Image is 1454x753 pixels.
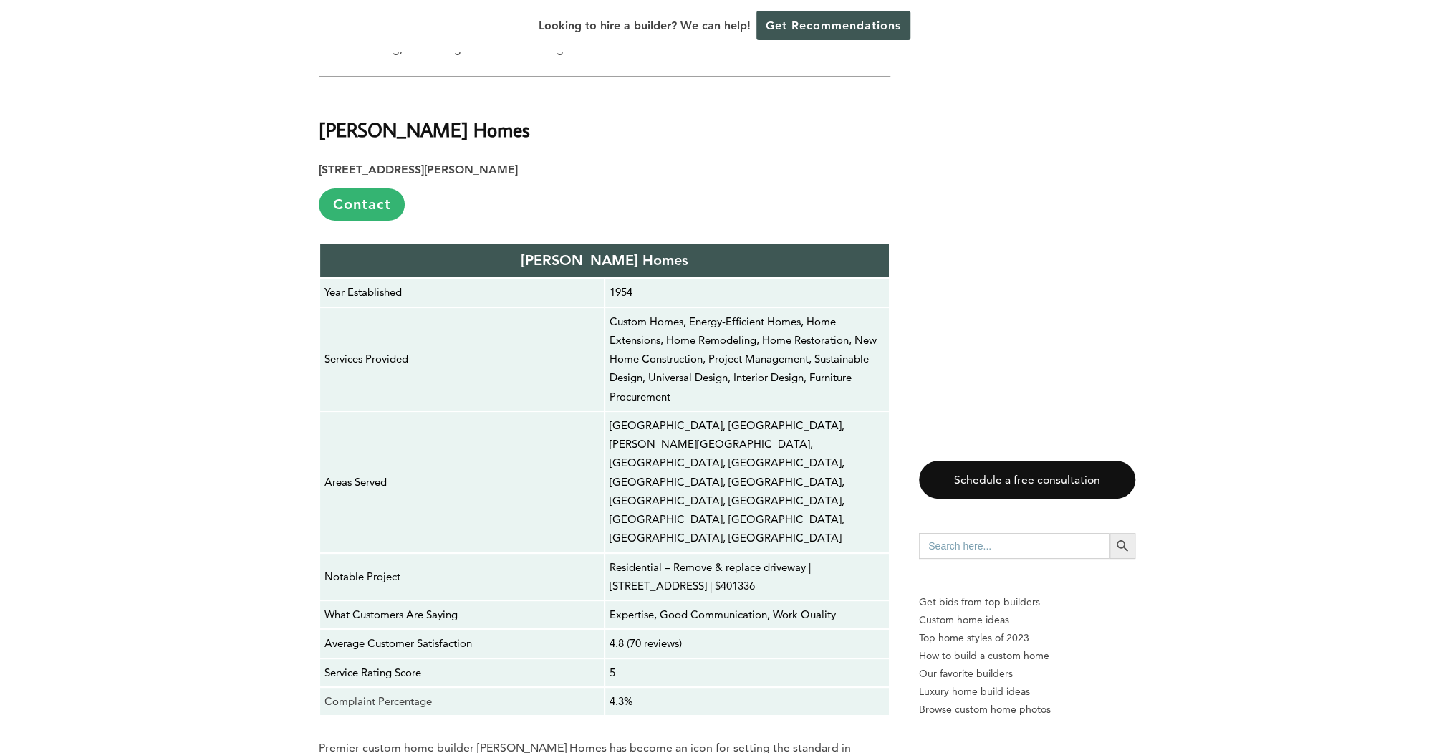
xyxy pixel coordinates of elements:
p: Average Customer Satisfaction [324,634,600,653]
strong: [PERSON_NAME] Homes [521,251,688,269]
a: Our favorite builders [919,665,1135,683]
svg: Search [1114,538,1130,554]
p: 1954 [610,283,885,302]
p: 4.8 (70 reviews) [610,634,885,653]
a: Schedule a free consultation [919,461,1135,499]
p: [GEOGRAPHIC_DATA], [GEOGRAPHIC_DATA], [PERSON_NAME][GEOGRAPHIC_DATA], [GEOGRAPHIC_DATA], [GEOGRAP... [610,416,885,548]
a: Browse custom home photos [919,701,1135,719]
a: How to build a custom home [919,647,1135,665]
p: What Customers Are Saying [324,605,600,624]
p: Residential – Remove & replace driveway | [STREET_ADDRESS] | $401336 [610,558,885,596]
p: Custom Homes, Energy-Efficient Homes, Home Extensions, Home Remodeling, Home Restoration, New Hom... [610,312,885,406]
p: 4.3% [610,692,885,711]
p: Services Provided [324,350,600,368]
input: Search here... [919,533,1109,559]
a: Top home styles of 2023 [919,629,1135,647]
p: 5 [610,663,885,682]
a: Get Recommendations [756,11,910,40]
p: Service Rating Score [324,663,600,682]
p: Expertise, Good Communication, Work Quality [610,605,885,624]
p: Areas Served [324,473,600,491]
strong: [PERSON_NAME] Homes [319,117,530,142]
a: Custom home ideas [919,611,1135,629]
strong: [STREET_ADDRESS][PERSON_NAME] [319,163,518,176]
a: Luxury home build ideas [919,683,1135,701]
p: Notable Project [324,567,600,586]
p: Get bids from top builders [919,593,1135,611]
a: Contact [319,188,405,221]
p: Year Established [324,283,600,302]
p: Complaint Percentage [324,692,600,711]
